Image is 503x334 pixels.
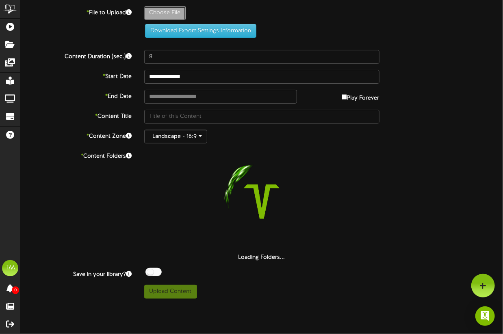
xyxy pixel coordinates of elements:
img: loading-spinner-1.png [210,150,314,254]
button: Upload Content [144,285,197,299]
span: 0 [12,286,19,294]
label: Content Folders [14,150,138,160]
strong: Loading Folders... [238,254,285,260]
input: Play Forever [342,94,347,100]
label: Content Zone [14,130,138,141]
input: Title of this Content [144,110,379,124]
label: File to Upload [14,6,138,17]
label: End Date [14,90,138,101]
button: Download Export Settings Information [145,24,256,38]
label: Content Duration (sec.) [14,50,138,61]
label: Content Title [14,110,138,121]
button: Landscape - 16:9 [144,130,207,143]
label: Play Forever [342,90,379,102]
div: TM [2,260,18,276]
label: Save in your library? [14,268,138,279]
a: Download Export Settings Information [141,28,256,34]
label: Start Date [14,70,138,81]
div: Open Intercom Messenger [475,306,495,326]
